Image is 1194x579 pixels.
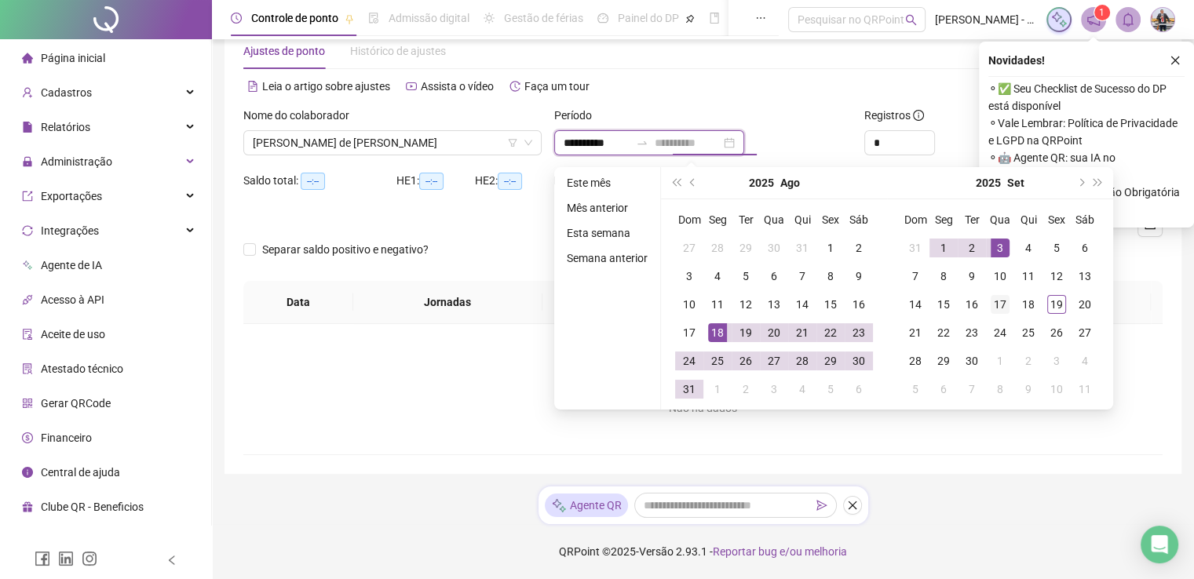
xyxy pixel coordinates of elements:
[166,555,177,566] span: left
[1094,5,1110,20] sup: 1
[845,375,873,403] td: 2025-09-06
[41,432,92,444] span: Financeiro
[962,239,981,257] div: 2
[1014,290,1042,319] td: 2025-09-18
[788,375,816,403] td: 2025-09-04
[929,262,958,290] td: 2025-09-08
[22,363,33,374] span: solution
[991,239,1010,257] div: 3
[765,380,783,399] div: 3
[667,167,685,198] button: super-prev-year
[849,295,868,314] div: 16
[958,206,986,234] th: Ter
[262,399,1144,417] div: Não há dados
[1019,295,1038,314] div: 18
[816,262,845,290] td: 2025-08-08
[703,234,732,262] td: 2025-07-28
[41,259,102,271] span: Agente de IA
[906,351,925,370] div: 28
[788,234,816,262] td: 2025-07-31
[680,351,699,370] div: 24
[256,241,435,258] span: Separar saldo positivo e negativo?
[524,80,590,93] span: Faça um tour
[709,13,720,24] span: book
[680,239,699,257] div: 27
[760,347,788,375] td: 2025-08-27
[816,290,845,319] td: 2025-08-15
[962,380,981,399] div: 7
[1071,206,1099,234] th: Sáb
[793,380,812,399] div: 4
[1075,239,1094,257] div: 6
[780,167,800,198] button: month panel
[680,267,699,286] div: 3
[906,323,925,342] div: 21
[906,380,925,399] div: 5
[1014,234,1042,262] td: 2025-09-04
[906,295,925,314] div: 14
[765,323,783,342] div: 20
[1014,206,1042,234] th: Qui
[554,107,602,124] label: Período
[560,249,654,268] li: Semana anterior
[675,234,703,262] td: 2025-07-27
[368,13,379,24] span: file-done
[793,239,812,257] div: 31
[749,167,774,198] button: year panel
[901,319,929,347] td: 2025-09-21
[760,262,788,290] td: 2025-08-06
[685,14,695,24] span: pushpin
[765,295,783,314] div: 13
[243,107,360,124] label: Nome do colaborador
[845,319,873,347] td: 2025-08-23
[1019,239,1038,257] div: 4
[991,295,1010,314] div: 17
[1071,234,1099,262] td: 2025-09-06
[396,172,475,190] div: HE 1:
[849,351,868,370] div: 30
[934,380,953,399] div: 6
[845,234,873,262] td: 2025-08-02
[934,351,953,370] div: 29
[816,500,827,511] span: send
[243,172,396,190] div: Saldo total:
[231,13,242,24] span: clock-circle
[1075,323,1094,342] div: 27
[41,86,92,99] span: Cadastros
[962,351,981,370] div: 30
[41,397,111,410] span: Gerar QRCode
[845,347,873,375] td: 2025-08-30
[508,138,517,147] span: filter
[498,173,522,190] span: --:--
[22,398,33,409] span: qrcode
[1075,351,1094,370] div: 4
[929,234,958,262] td: 2025-09-01
[243,281,353,324] th: Data
[821,351,840,370] div: 29
[41,501,144,513] span: Clube QR - Beneficios
[703,375,732,403] td: 2025-09-01
[816,375,845,403] td: 2025-09-05
[788,319,816,347] td: 2025-08-21
[1014,262,1042,290] td: 2025-09-11
[986,262,1014,290] td: 2025-09-10
[597,13,608,24] span: dashboard
[958,319,986,347] td: 2025-09-23
[1019,380,1038,399] div: 9
[1071,262,1099,290] td: 2025-09-13
[905,14,917,26] span: search
[816,206,845,234] th: Sex
[406,81,417,92] span: youtube
[243,45,325,57] span: Ajustes de ponto
[765,239,783,257] div: 30
[845,290,873,319] td: 2025-08-16
[958,262,986,290] td: 2025-09-09
[253,131,532,155] span: Sérgio reis Maciel de Jesus
[986,290,1014,319] td: 2025-09-17
[991,351,1010,370] div: 1
[934,295,953,314] div: 15
[1042,262,1071,290] td: 2025-09-12
[1014,375,1042,403] td: 2025-10-09
[736,323,755,342] div: 19
[703,262,732,290] td: 2025-08-04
